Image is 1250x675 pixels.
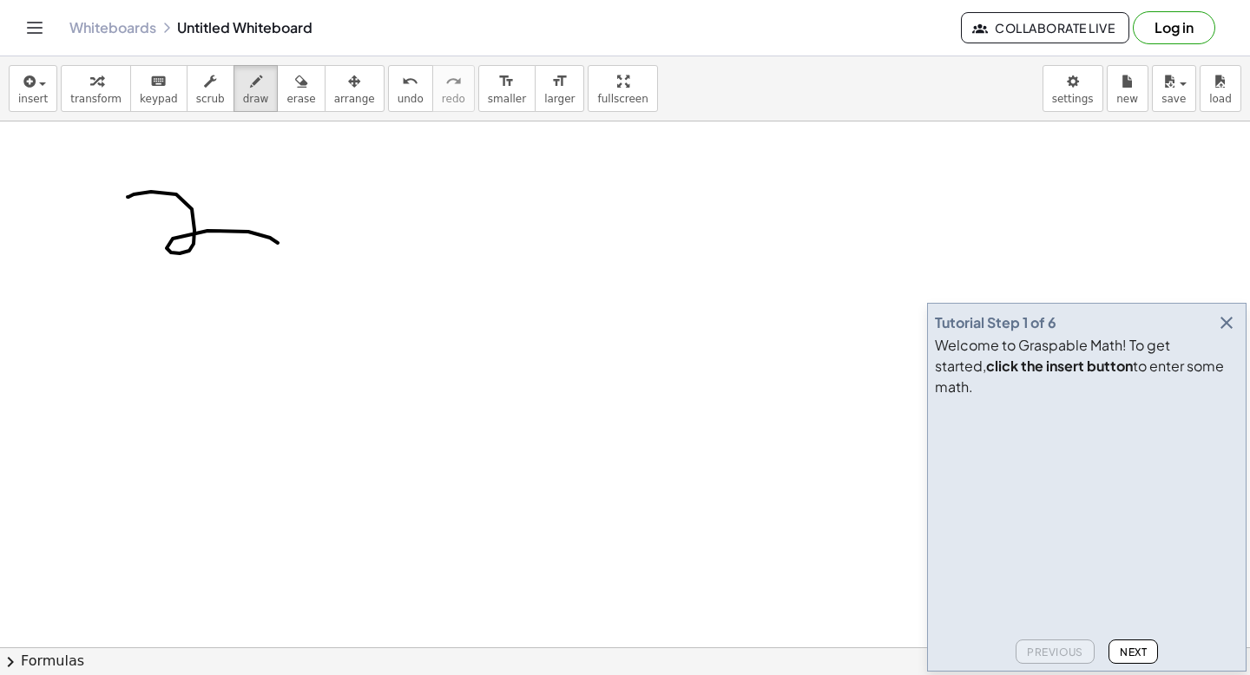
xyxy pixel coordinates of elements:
[442,93,465,105] span: redo
[334,93,375,105] span: arrange
[597,93,648,105] span: fullscreen
[277,65,325,112] button: erase
[1043,65,1103,112] button: settings
[1133,11,1215,44] button: Log in
[1200,65,1241,112] button: load
[234,65,279,112] button: draw
[588,65,657,112] button: fullscreen
[1209,93,1232,105] span: load
[432,65,475,112] button: redoredo
[488,93,526,105] span: smaller
[535,65,584,112] button: format_sizelarger
[1116,93,1138,105] span: new
[1109,639,1158,664] button: Next
[243,93,269,105] span: draw
[551,71,568,92] i: format_size
[935,312,1056,333] div: Tutorial Step 1 of 6
[187,65,234,112] button: scrub
[445,71,462,92] i: redo
[9,65,57,112] button: insert
[196,93,225,105] span: scrub
[21,14,49,42] button: Toggle navigation
[130,65,187,112] button: keyboardkeypad
[986,357,1133,375] b: click the insert button
[18,93,48,105] span: insert
[976,20,1115,36] span: Collaborate Live
[140,93,178,105] span: keypad
[1161,93,1186,105] span: save
[478,65,536,112] button: format_sizesmaller
[498,71,515,92] i: format_size
[961,12,1129,43] button: Collaborate Live
[935,335,1239,397] div: Welcome to Graspable Math! To get started, to enter some math.
[69,19,156,36] a: Whiteboards
[1152,65,1196,112] button: save
[388,65,433,112] button: undoundo
[1107,65,1148,112] button: new
[61,65,131,112] button: transform
[544,93,575,105] span: larger
[1052,93,1094,105] span: settings
[325,65,385,112] button: arrange
[402,71,418,92] i: undo
[70,93,122,105] span: transform
[286,93,315,105] span: erase
[1120,646,1147,659] span: Next
[150,71,167,92] i: keyboard
[398,93,424,105] span: undo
